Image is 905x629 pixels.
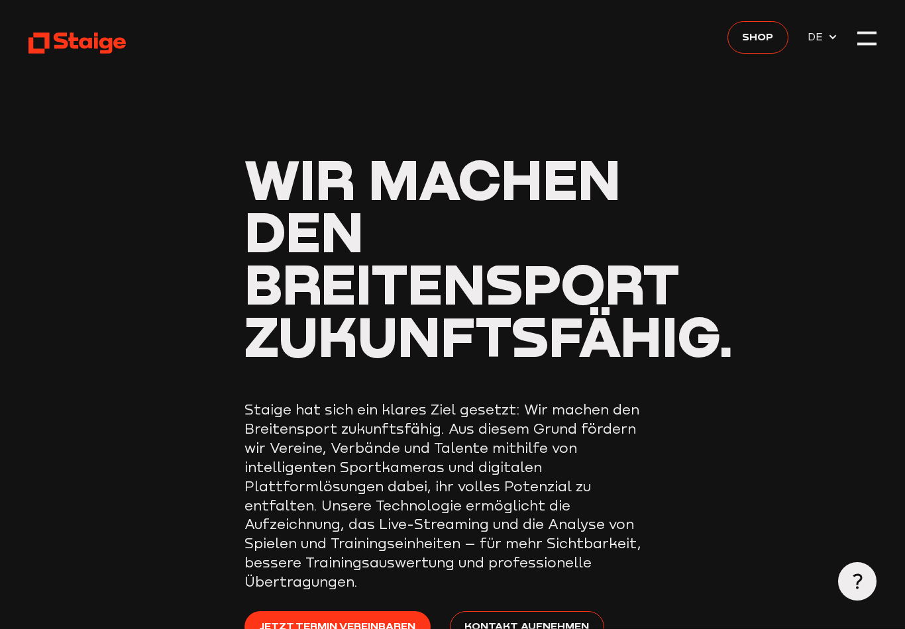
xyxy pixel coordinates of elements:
span: DE [808,28,827,45]
span: Shop [742,28,773,45]
a: Shop [727,21,788,54]
p: Staige hat sich ein klares Ziel gesetzt: Wir machen den Breitensport zukunftsfähig. Aus diesem Gr... [244,401,661,591]
span: Wir machen den Breitensport zukunftsfähig. [244,146,734,370]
